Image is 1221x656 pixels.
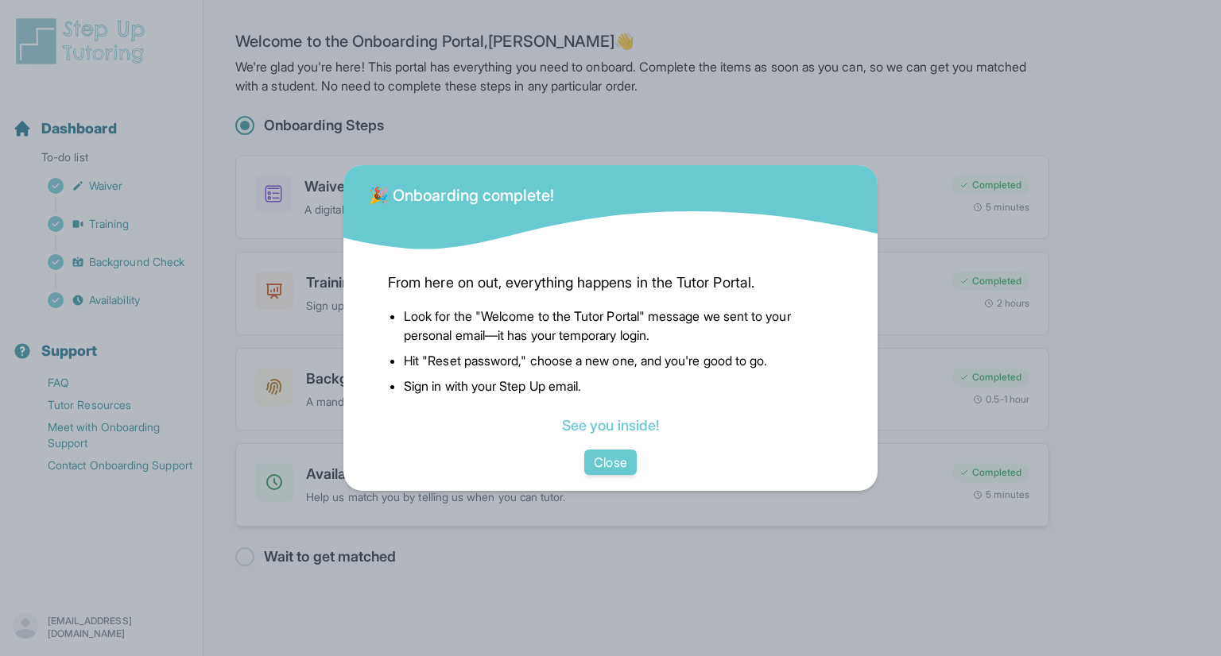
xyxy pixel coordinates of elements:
[404,376,833,396] li: Sign in with your Step Up email.
[404,351,833,370] li: Hit "Reset password," choose a new one, and you're good to go.
[584,450,636,475] button: Close
[369,175,555,206] div: 🎉 Onboarding complete!
[388,272,833,294] span: From here on out, everything happens in the Tutor Portal.
[562,417,659,434] a: See you inside!
[404,307,833,345] li: Look for the "Welcome to the Tutor Portal" message we sent to your personal email—it has your tem...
